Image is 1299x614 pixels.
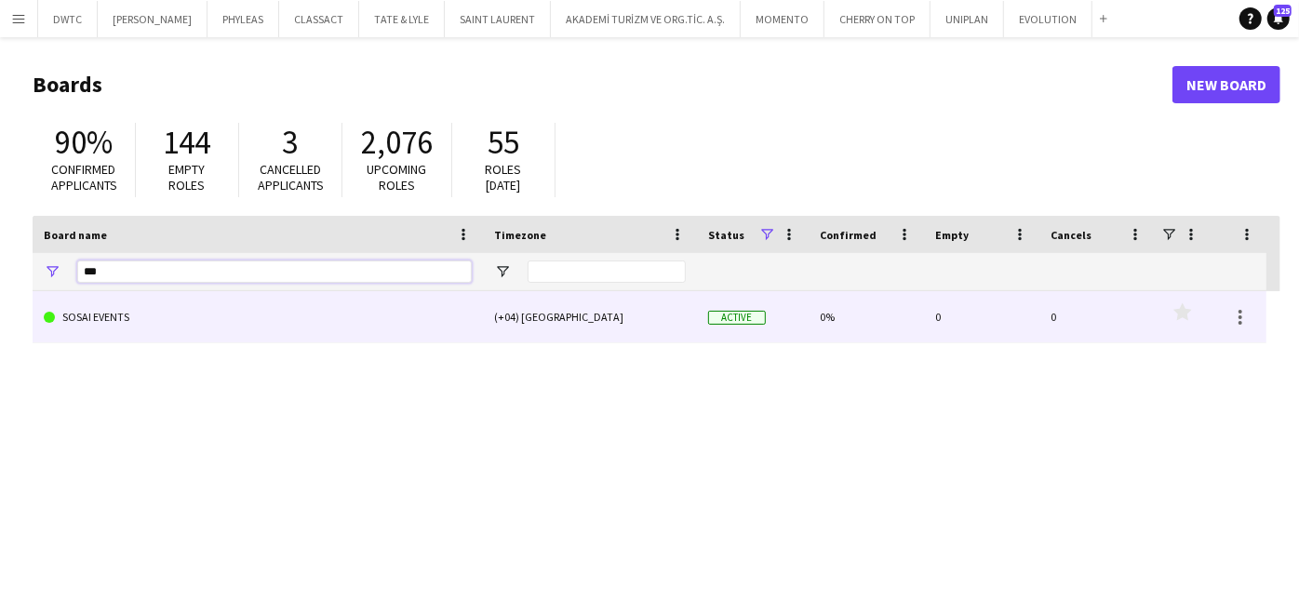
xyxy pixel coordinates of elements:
button: UNIPLAN [931,1,1004,37]
button: CHERRY ON TOP [824,1,931,37]
button: MOMENTO [741,1,824,37]
span: Confirmed applicants [51,161,117,194]
button: PHYLEAS [208,1,279,37]
span: Roles [DATE] [486,161,522,194]
button: AKADEMİ TURİZM VE ORG.TİC. A.Ş. [551,1,741,37]
input: Board name Filter Input [77,260,472,283]
span: Upcoming roles [368,161,427,194]
span: Empty roles [169,161,206,194]
div: 0% [809,291,924,342]
span: Confirmed [820,228,877,242]
span: Status [708,228,744,242]
span: 2,076 [361,122,433,163]
span: Active [708,311,766,325]
span: 55 [488,122,519,163]
div: (+04) [GEOGRAPHIC_DATA] [483,291,697,342]
a: SOSAI EVENTS [44,291,472,343]
button: Open Filter Menu [494,263,511,280]
span: 90% [55,122,113,163]
button: CLASSACT [279,1,359,37]
span: 125 [1274,5,1292,17]
a: New Board [1172,66,1280,103]
button: TATE & LYLE [359,1,445,37]
a: 125 [1267,7,1290,30]
span: 3 [283,122,299,163]
button: Open Filter Menu [44,263,60,280]
span: Empty [935,228,969,242]
input: Timezone Filter Input [528,260,686,283]
span: 144 [164,122,211,163]
span: Timezone [494,228,546,242]
h1: Boards [33,71,1172,99]
div: 0 [924,291,1039,342]
button: [PERSON_NAME] [98,1,208,37]
div: 0 [1039,291,1155,342]
button: SAINT LAURENT [445,1,551,37]
span: Board name [44,228,107,242]
span: Cancelled applicants [258,161,324,194]
span: Cancels [1051,228,1091,242]
button: EVOLUTION [1004,1,1092,37]
button: DWTC [38,1,98,37]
